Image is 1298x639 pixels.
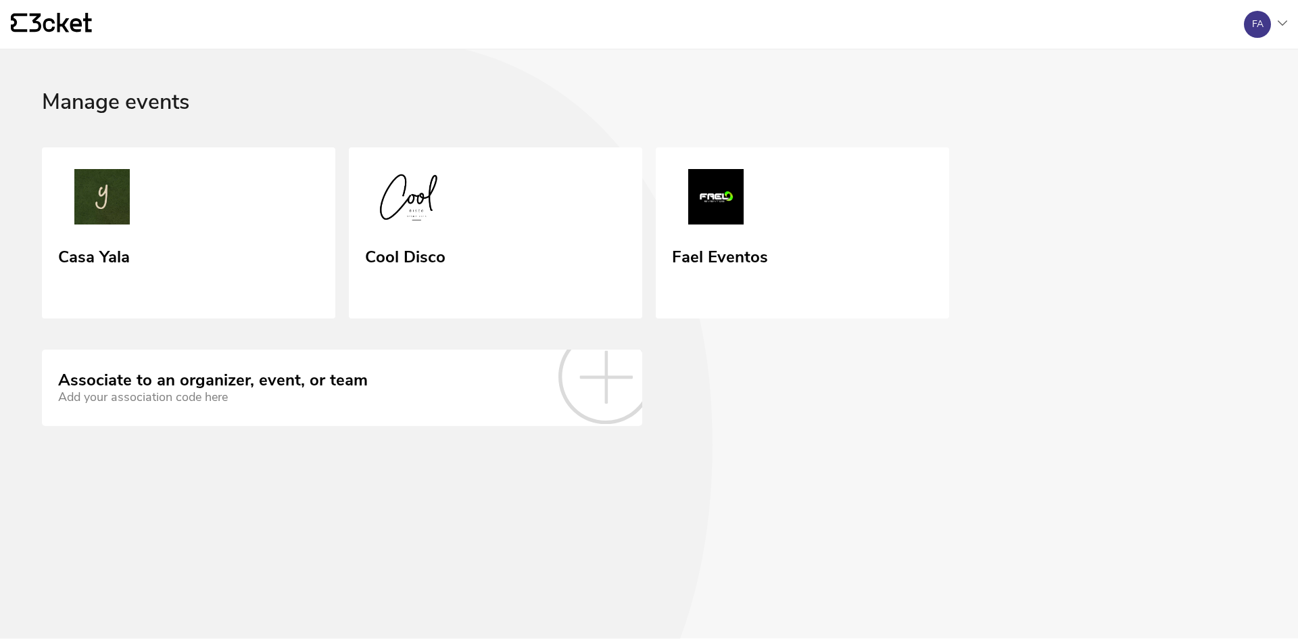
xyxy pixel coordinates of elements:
a: Fael Eventos Fael Eventos [656,147,949,319]
a: Associate to an organizer, event, or team Add your association code here [42,350,642,425]
div: Manage events [42,90,1256,147]
div: Add your association code here [58,390,368,404]
img: Cool Disco [365,169,453,230]
div: FA [1252,19,1264,30]
div: Fael Eventos [672,243,768,267]
g: {' '} [11,14,27,32]
a: Casa Yala Casa Yala [42,147,335,319]
img: Fael Eventos [672,169,760,230]
a: {' '} [11,13,92,36]
a: Cool Disco Cool Disco [349,147,642,319]
div: Associate to an organizer, event, or team [58,371,368,390]
img: Casa Yala [58,169,146,230]
div: Cool Disco [365,243,446,267]
div: Casa Yala [58,243,130,267]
